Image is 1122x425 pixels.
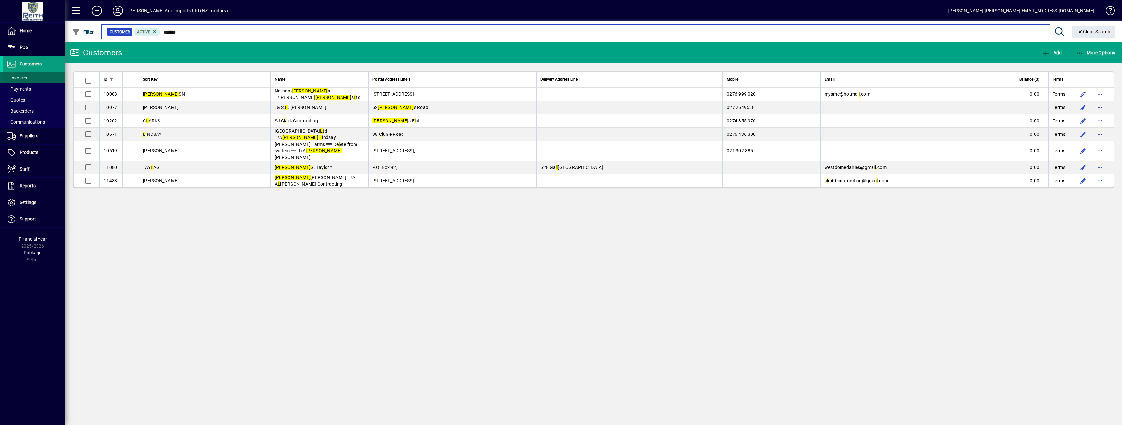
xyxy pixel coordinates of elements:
td: 0.00 [1009,114,1048,128]
button: Add [86,5,107,17]
a: POS [3,39,65,56]
a: Payments [3,83,65,94]
span: 0274 355 976 [727,118,756,123]
span: Terms [1053,177,1065,184]
span: Products [20,150,38,155]
em: L [278,181,280,187]
span: Clear Search [1077,29,1111,34]
span: Name [275,76,285,83]
button: Profile [107,5,128,17]
div: [PERSON_NAME] [PERSON_NAME][EMAIL_ADDRESS][DOMAIN_NAME] [948,6,1094,16]
div: Mobile [727,76,816,83]
em: [PERSON_NAME] [275,165,311,170]
span: [STREET_ADDRESS] [372,178,414,183]
button: More options [1095,89,1105,99]
span: Terms [1053,131,1065,137]
em: l [827,178,828,183]
span: More Options [1076,50,1115,55]
span: Natham s T/[PERSON_NAME] s td [275,88,361,100]
mat-chip: Activation Status: Active [134,28,160,36]
span: 10571 [104,132,117,137]
span: Payments [7,86,31,92]
button: Edit [1078,89,1088,99]
span: Suppliers [20,133,38,138]
em: L [320,128,323,134]
button: Add [1040,47,1063,59]
span: Quotes [7,97,25,103]
span: Filter [72,29,94,35]
span: Home [20,28,32,33]
span: . & S. . [PERSON_NAME] [275,105,326,110]
span: Terms [1053,76,1063,83]
em: l [875,165,876,170]
span: 021 302 885 [727,148,753,153]
span: POS [20,45,28,50]
span: Terms [1053,91,1065,97]
span: 11488 [104,178,117,183]
span: SN [143,92,185,97]
span: 98 C unie Road [372,132,404,137]
button: More options [1095,129,1105,139]
em: l [284,118,285,123]
span: P.O. Box 92, [372,165,397,170]
span: Balance ($) [1019,76,1039,83]
em: L [319,135,322,140]
span: Settings [20,200,36,205]
em: l [556,165,557,170]
button: Clear [1072,26,1116,38]
span: [STREET_ADDRESS], [372,148,415,153]
em: l [877,178,878,183]
a: Backorders [3,106,65,117]
button: More options [1095,176,1105,186]
span: Terms [1053,118,1065,124]
button: Edit [1078,116,1088,126]
td: 0.00 [1009,128,1048,141]
span: Delivery Address Line 1 [540,76,581,83]
span: Invoices [7,75,27,80]
a: Suppliers [3,128,65,144]
span: 628 Ga [GEOGRAPHIC_DATA] [540,165,603,170]
em: [PERSON_NAME] [378,105,414,110]
span: [PERSON_NAME] [143,105,179,110]
span: ID [104,76,107,83]
button: Edit [1078,146,1088,156]
em: L [146,118,148,123]
span: Staff [20,166,30,172]
span: 10077 [104,105,117,110]
a: Reports [3,178,65,194]
a: Quotes [3,94,65,106]
span: westdomedairies@gmai .com [825,165,887,170]
span: [STREET_ADDRESS] [372,92,414,97]
td: 0.00 [1009,161,1048,174]
span: Add [1042,50,1062,55]
span: Active [137,30,150,34]
span: SJ C ark Contracting [275,118,318,123]
a: Knowledge Base [1101,1,1114,22]
em: L [151,165,153,170]
em: l [415,118,416,123]
span: INDSAY [143,132,161,137]
a: Communications [3,117,65,128]
span: [GEOGRAPHIC_DATA] td T/A indsay [275,128,336,140]
div: Balance ($) [1013,76,1045,83]
span: Terms [1053,164,1065,171]
em: L [354,95,356,100]
em: [PERSON_NAME] [292,88,327,93]
button: More options [1095,102,1105,113]
span: Terms [1053,148,1065,154]
button: More Options [1074,47,1117,59]
span: 10619 [104,148,117,153]
button: Edit [1078,162,1088,173]
span: Package [24,250,41,255]
span: 0276 436 300 [727,132,756,137]
em: L [143,132,145,137]
button: Edit [1078,102,1088,113]
em: l [324,165,325,170]
button: More options [1095,162,1105,173]
span: 10003 [104,92,117,97]
div: [PERSON_NAME] Agri-Imports Ltd (NZ Tractors) [128,6,228,16]
span: Backorders [7,108,34,114]
button: More options [1095,116,1105,126]
div: ID [104,76,118,83]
